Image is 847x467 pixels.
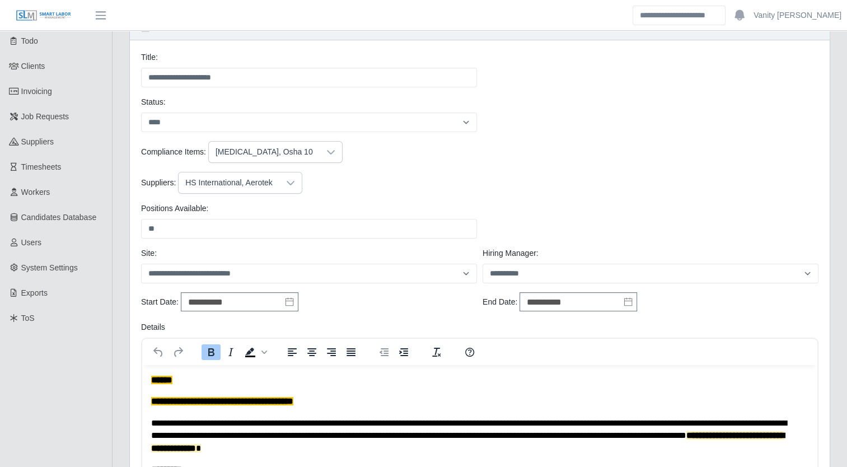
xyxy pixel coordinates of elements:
[633,6,726,25] input: Search
[460,344,479,360] button: Help
[21,238,42,247] span: Users
[322,344,341,360] button: Align right
[21,162,62,171] span: Timesheets
[21,62,45,71] span: Clients
[21,112,69,121] span: Job Requests
[21,137,54,146] span: Suppliers
[9,9,666,84] body: Rich Text Area. Press ALT-0 for help.
[21,188,50,197] span: Workers
[141,321,165,333] label: Details
[141,296,179,308] label: Start Date:
[21,213,97,222] span: Candidates Database
[341,344,361,360] button: Justify
[221,344,240,360] button: Italic
[483,247,539,259] label: Hiring Manager:
[149,344,168,360] button: Undo
[141,247,157,259] label: Site:
[141,203,208,214] label: Positions Available:
[179,172,279,193] div: HS International, Aerotek
[141,52,158,63] label: Title:
[21,288,48,297] span: Exports
[141,177,176,189] label: Suppliers:
[427,344,446,360] button: Clear formatting
[21,87,52,96] span: Invoicing
[9,9,666,433] body: Rich Text Area. Press ALT-0 for help.
[169,344,188,360] button: Redo
[202,344,221,360] button: Bold
[241,344,269,360] div: Background color Black
[21,314,35,323] span: ToS
[483,296,517,308] label: End Date:
[16,10,72,22] img: SLM Logo
[21,263,78,272] span: System Settings
[375,344,394,360] button: Decrease indent
[21,36,38,45] span: Todo
[141,96,166,108] label: Status:
[754,10,841,21] a: Vanity [PERSON_NAME]
[141,146,206,158] label: Compliance Items:
[283,344,302,360] button: Align left
[394,344,413,360] button: Increase indent
[302,344,321,360] button: Align center
[209,142,320,162] div: [MEDICAL_DATA], Osha 10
